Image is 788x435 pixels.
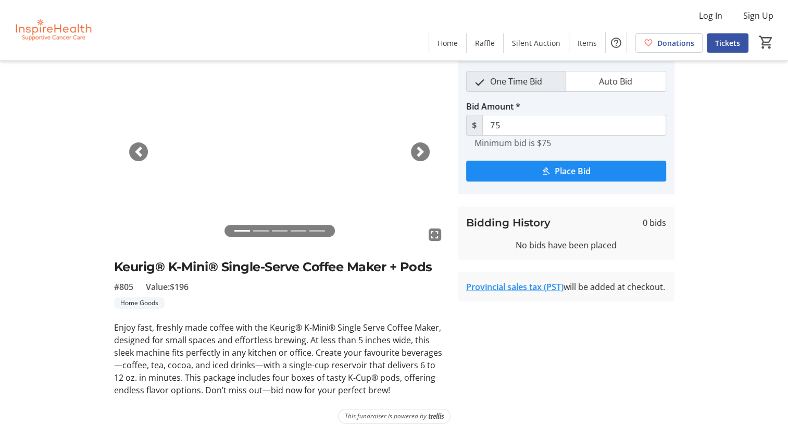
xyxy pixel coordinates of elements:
[345,412,427,421] span: This fundraiser is powered by
[484,71,548,91] span: One Time Bid
[429,33,466,53] a: Home
[437,38,458,49] span: Home
[467,33,503,53] a: Raffle
[114,258,445,276] h2: Keurig® K-Mini® Single-Serve Coffee Maker + Pods
[466,281,564,293] a: Provincial sales tax (PST)
[466,239,666,251] div: No bids have been placed
[569,33,605,53] a: Items
[735,7,782,24] button: Sign Up
[146,281,189,293] span: Value: $196
[707,33,748,53] a: Tickets
[429,413,444,420] img: Trellis Logo
[699,9,722,22] span: Log In
[466,215,551,231] h3: Bidding History
[6,4,99,56] img: InspireHealth Supportive Cancer Care's Logo
[743,9,773,22] span: Sign Up
[512,38,560,49] span: Silent Auction
[757,33,776,52] button: Cart
[691,7,731,24] button: Log In
[429,228,441,241] mat-icon: fullscreen
[555,165,591,177] span: Place Bid
[466,281,666,293] div: will be added at checkout.
[466,115,483,136] span: $
[114,321,445,396] p: Enjoy fast, freshly made coffee with the Keurig® K-Mini® Single Serve Coffee Maker, designed for ...
[635,33,703,53] a: Donations
[475,38,495,49] span: Raffle
[114,58,445,245] img: Image
[715,38,740,49] span: Tickets
[466,161,666,182] button: Place Bid
[593,71,639,91] span: Auto Bid
[466,100,520,113] label: Bid Amount *
[504,33,569,53] a: Silent Auction
[114,281,133,293] span: #805
[114,297,165,309] tr-label-badge: Home Goods
[643,216,666,229] span: 0 bids
[657,38,694,49] span: Donations
[606,32,627,53] button: Help
[578,38,597,49] span: Items
[474,138,551,148] tr-hint: Minimum bid is $75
